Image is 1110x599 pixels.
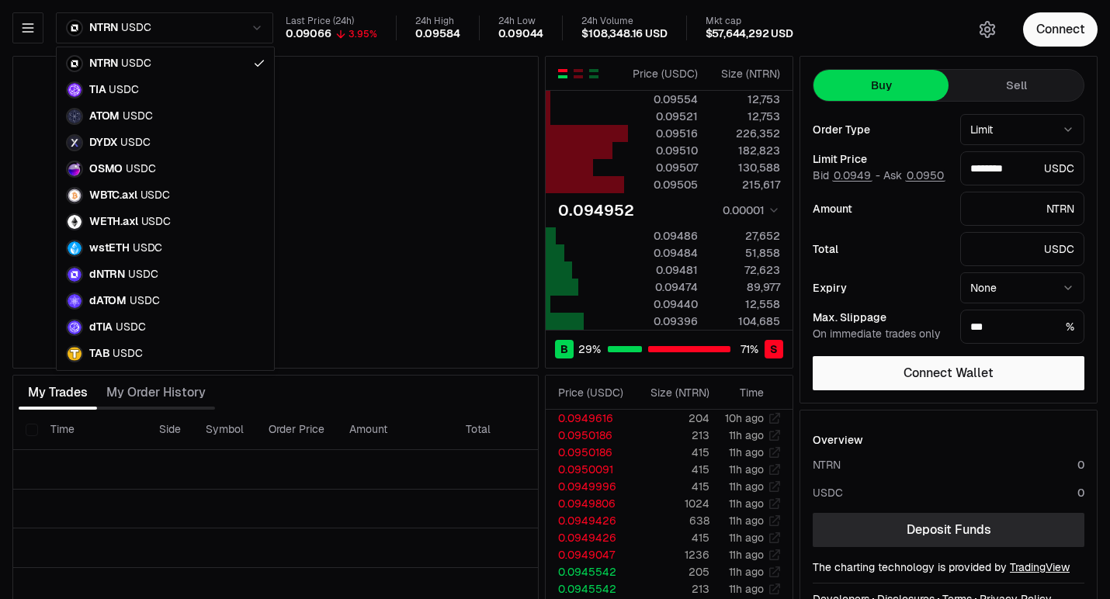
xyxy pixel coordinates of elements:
span: DYDX [89,136,117,150]
img: atom.png [66,108,83,125]
span: USDC [120,136,150,150]
span: USDC [126,162,155,176]
span: USDC [140,189,170,203]
img: wbtc.png [66,187,83,204]
img: dydx.png [66,134,83,151]
img: ntrn.png [66,55,83,72]
span: USDC [121,57,151,71]
span: USDC [109,83,138,97]
span: USDC [128,268,158,282]
span: NTRN [89,57,118,71]
img: dATOM.svg [66,293,83,310]
img: TAB.png [66,345,83,362]
img: osmo.png [66,161,83,178]
span: ATOM [89,109,120,123]
span: wstETH [89,241,130,255]
span: USDC [123,109,152,123]
span: USDC [116,320,145,334]
span: TIA [89,83,106,97]
span: OSMO [89,162,123,176]
span: dATOM [89,294,127,308]
span: WETH.axl [89,215,138,229]
img: dTIA.svg [66,319,83,336]
span: USDC [141,215,171,229]
span: dTIA [89,320,113,334]
span: dNTRN [89,268,125,282]
span: TAB [89,347,109,361]
span: USDC [130,294,159,308]
img: eth-white.png [66,213,83,230]
span: USDC [113,347,142,361]
span: USDC [133,241,162,255]
span: WBTC.axl [89,189,137,203]
img: wsteth.svg [66,240,83,257]
img: dNTRN.svg [66,266,83,283]
img: celestia.png [66,81,83,99]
